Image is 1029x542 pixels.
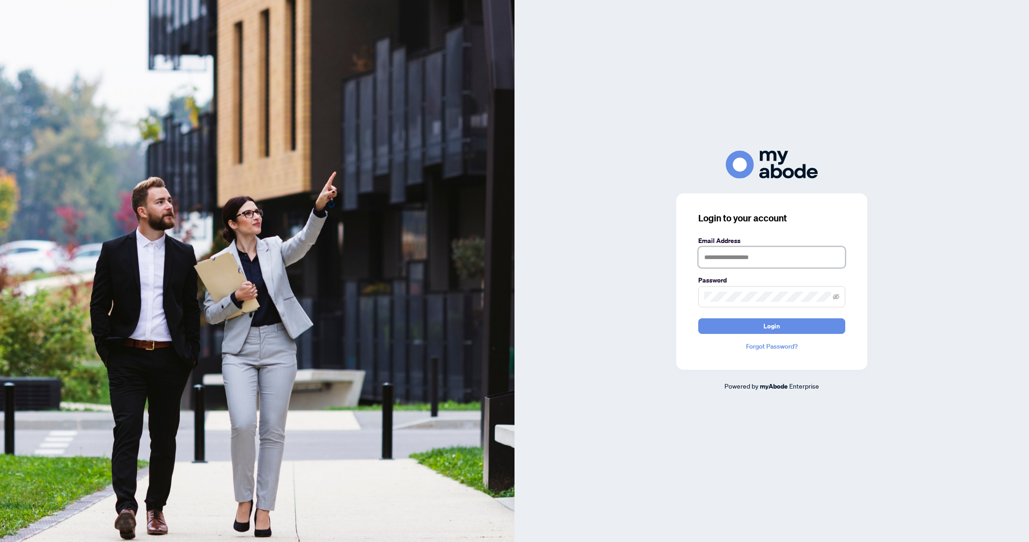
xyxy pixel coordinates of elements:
[698,236,845,246] label: Email Address
[760,381,788,391] a: myAbode
[698,212,845,225] h3: Login to your account
[698,318,845,334] button: Login
[789,382,819,390] span: Enterprise
[698,341,845,351] a: Forgot Password?
[833,294,839,300] span: eye-invisible
[698,275,845,285] label: Password
[724,382,758,390] span: Powered by
[726,151,818,179] img: ma-logo
[763,319,780,333] span: Login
